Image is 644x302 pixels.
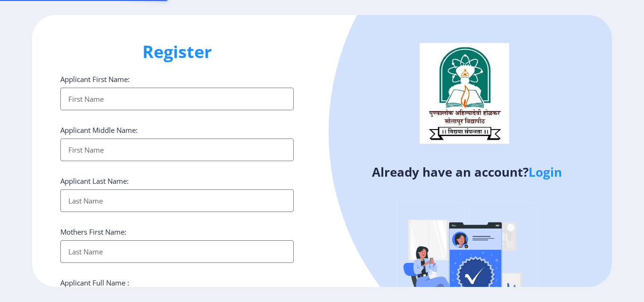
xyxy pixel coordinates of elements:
[60,125,138,135] label: Applicant Middle Name:
[60,88,294,110] input: First Name
[60,189,294,212] input: Last Name
[528,163,562,180] a: Login
[60,227,126,237] label: Mothers First Name:
[329,164,605,180] h4: Already have an account?
[420,43,509,144] img: logo
[60,139,294,161] input: First Name
[60,176,129,186] label: Applicant Last Name:
[60,41,294,63] h1: Register
[60,240,294,263] input: Last Name
[60,278,129,297] label: Applicant Full Name : (As on marksheet)
[60,74,130,84] label: Applicant First Name:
